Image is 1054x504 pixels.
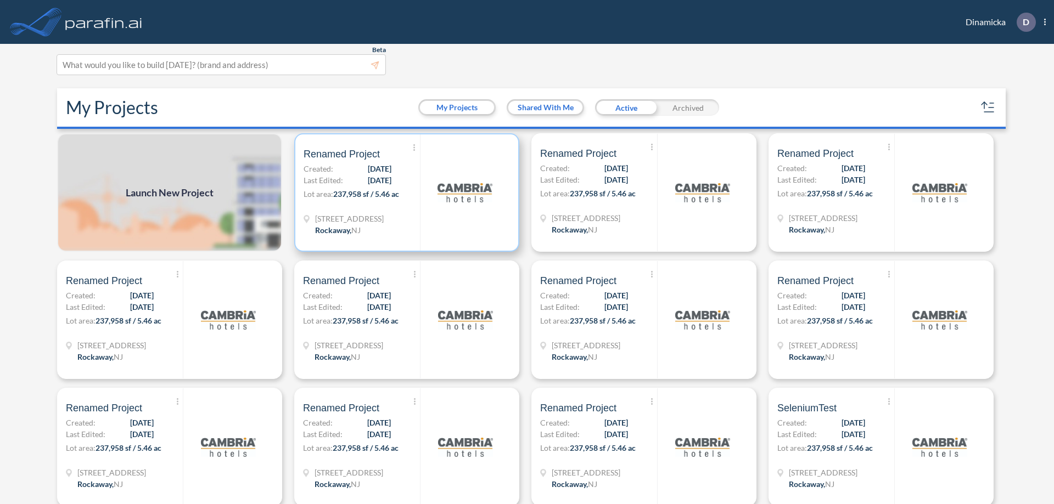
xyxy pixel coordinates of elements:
[77,352,114,361] span: Rockaway ,
[130,417,154,428] span: [DATE]
[789,339,857,351] span: 321 Mt Hope Ave
[588,479,597,489] span: NJ
[438,292,493,347] img: logo
[675,292,730,347] img: logo
[201,420,256,474] img: logo
[77,467,146,478] span: 321 Mt Hope Ave
[604,301,628,313] span: [DATE]
[540,174,580,185] span: Last Edited:
[777,417,807,428] span: Created:
[126,185,214,200] span: Launch New Project
[540,147,616,160] span: Renamed Project
[201,292,256,347] img: logo
[912,165,967,220] img: logo
[777,316,807,325] span: Lot area:
[595,99,657,116] div: Active
[66,428,105,440] span: Last Edited:
[333,316,399,325] span: 237,958 sf / 5.46 ac
[789,212,857,224] span: 321 Mt Hope Ave
[96,443,161,452] span: 237,958 sf / 5.46 ac
[130,301,154,313] span: [DATE]
[570,189,636,198] span: 237,958 sf / 5.46 ac
[552,225,588,234] span: Rockaway ,
[303,274,379,287] span: Renamed Project
[540,401,616,415] span: Renamed Project
[807,316,873,325] span: 237,958 sf / 5.46 ac
[777,428,817,440] span: Last Edited:
[333,189,399,199] span: 237,958 sf / 5.46 ac
[315,339,383,351] span: 321 Mt Hope Ave
[842,301,865,313] span: [DATE]
[66,274,142,287] span: Renamed Project
[351,479,360,489] span: NJ
[979,99,997,116] button: sort
[825,225,834,234] span: NJ
[420,101,494,114] button: My Projects
[789,478,834,490] div: Rockaway, NJ
[657,99,719,116] div: Archived
[315,467,383,478] span: 321 Mt Hope Ave
[825,479,834,489] span: NJ
[552,339,620,351] span: 321 Mt Hope Ave
[304,148,380,161] span: Renamed Project
[552,478,597,490] div: Rockaway, NJ
[438,420,493,474] img: logo
[96,316,161,325] span: 237,958 sf / 5.46 ac
[368,174,391,186] span: [DATE]
[351,352,360,361] span: NJ
[315,479,351,489] span: Rockaway ,
[588,225,597,234] span: NJ
[114,352,123,361] span: NJ
[842,290,865,301] span: [DATE]
[842,417,865,428] span: [DATE]
[540,316,570,325] span: Lot area:
[303,301,343,313] span: Last Edited:
[540,301,580,313] span: Last Edited:
[540,162,570,174] span: Created:
[304,174,343,186] span: Last Edited:
[66,401,142,415] span: Renamed Project
[777,174,817,185] span: Last Edited:
[66,97,158,118] h2: My Projects
[588,352,597,361] span: NJ
[303,290,333,301] span: Created:
[912,292,967,347] img: logo
[777,290,807,301] span: Created:
[66,417,96,428] span: Created:
[315,478,360,490] div: Rockaway, NJ
[315,213,384,224] span: 321 Mt Hope Ave
[540,290,570,301] span: Created:
[777,147,854,160] span: Renamed Project
[368,163,391,174] span: [DATE]
[789,224,834,235] div: Rockaway, NJ
[508,101,582,114] button: Shared With Me
[315,224,361,236] div: Rockaway, NJ
[63,11,144,33] img: logo
[789,479,825,489] span: Rockaway ,
[604,162,628,174] span: [DATE]
[807,189,873,198] span: 237,958 sf / 5.46 ac
[540,428,580,440] span: Last Edited:
[789,352,825,361] span: Rockaway ,
[77,351,123,363] div: Rockaway, NJ
[552,212,620,224] span: 321 Mt Hope Ave
[949,13,1046,32] div: Dinamicka
[303,417,333,428] span: Created:
[912,420,967,474] img: logo
[333,443,399,452] span: 237,958 sf / 5.46 ac
[77,478,123,490] div: Rockaway, NJ
[303,401,379,415] span: Renamed Project
[789,467,857,478] span: 321 Mt Hope Ave
[675,420,730,474] img: logo
[842,162,865,174] span: [DATE]
[315,352,351,361] span: Rockaway ,
[789,225,825,234] span: Rockaway ,
[367,428,391,440] span: [DATE]
[304,189,333,199] span: Lot area:
[438,165,492,220] img: logo
[825,352,834,361] span: NJ
[540,417,570,428] span: Created:
[540,274,616,287] span: Renamed Project
[114,479,123,489] span: NJ
[66,301,105,313] span: Last Edited:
